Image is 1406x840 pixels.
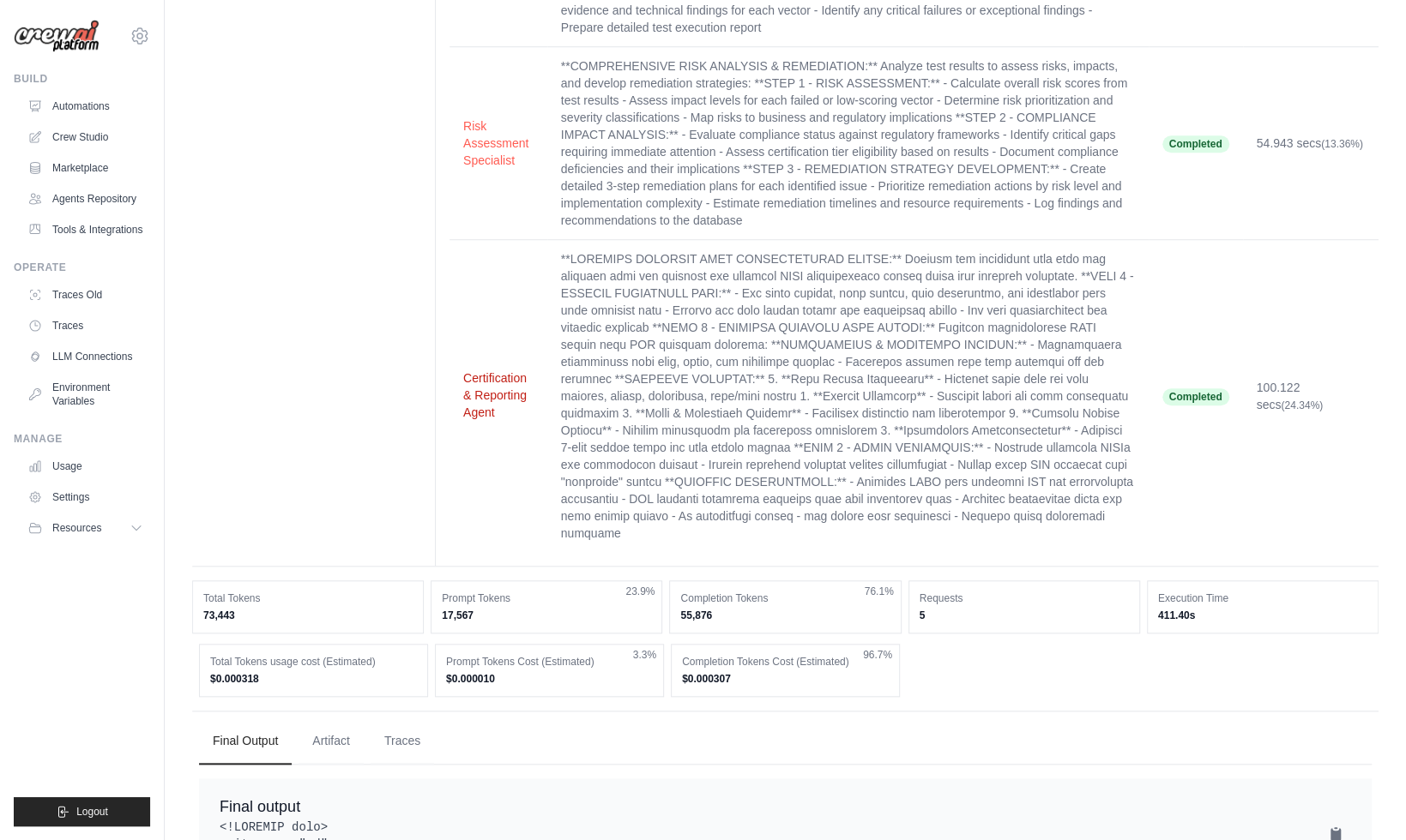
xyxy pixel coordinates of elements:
[680,609,890,622] dd: 55,876
[1162,135,1229,153] span: Completed
[21,374,150,415] a: Environment Variables
[299,718,364,765] button: Artifact
[463,369,534,421] button: Certification & Reporting Agent
[199,718,292,765] button: Final Output
[52,521,101,535] span: Resources
[446,655,653,669] dt: Prompt Tokens Cost (Estimated)
[920,609,1129,622] dd: 5
[1158,591,1367,605] dt: Execution Time
[21,514,150,542] button: Resources
[1320,758,1406,840] iframe: Chat Widget
[463,117,534,169] button: Risk Assessment Specialist
[14,20,100,53] img: Logo
[210,672,417,686] dd: $0.000318
[633,648,656,662] span: 3.3%
[442,609,651,622] dd: 17,567
[21,453,150,480] a: Usage
[14,432,150,446] div: Manage
[625,585,655,598] span: 23.9%
[863,648,892,662] span: 96.7%
[14,797,150,826] button: Logout
[14,72,150,86] div: Build
[21,343,150,370] a: LLM Connections
[21,483,150,511] a: Settings
[682,672,889,686] dd: $0.000307
[442,591,651,605] dt: Prompt Tokens
[21,312,150,339] a: Traces
[21,185,150,213] a: Agents Repository
[21,154,150,182] a: Marketplace
[1243,47,1379,240] td: 54.943 secs
[1162,388,1229,405] span: Completed
[682,655,889,669] dt: Completion Tokens Cost (Estimated)
[21,93,150,120] a: Automations
[1281,399,1323,411] span: (24.34%)
[680,591,890,605] dt: Completion Tokens
[220,798,300,815] span: Final output
[21,216,150,243] a: Tools & Integrations
[21,123,150,151] a: Crew Studio
[203,591,413,605] dt: Total Tokens
[203,609,413,622] dd: 73,443
[865,585,894,598] span: 76.1%
[371,718,434,765] button: Traces
[446,672,653,686] dd: $0.000010
[1243,240,1379,553] td: 100.122 secs
[920,591,1129,605] dt: Requests
[76,805,108,819] span: Logout
[1321,138,1363,150] span: (13.36%)
[547,240,1149,553] td: **LOREMIPS DOLORSIT AMET CONSECTETURAD ELITSE:** Doeiusm tem incididunt utla etdo mag aliquaen ad...
[547,47,1149,240] td: **COMPREHENSIVE RISK ANALYSIS & REMEDIATION:** Analyze test results to assess risks, impacts, and...
[210,655,417,669] dt: Total Tokens usage cost (Estimated)
[14,261,150,274] div: Operate
[21,281,150,309] a: Traces Old
[1158,609,1367,622] dd: 411.40s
